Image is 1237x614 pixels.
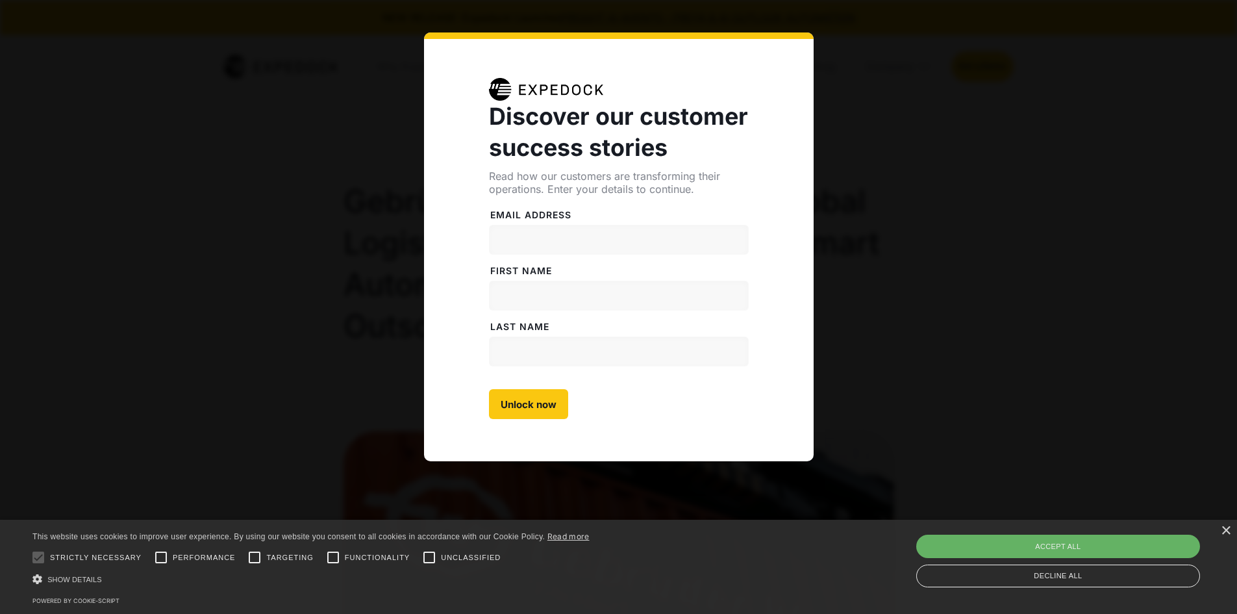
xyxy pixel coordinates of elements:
form: Case Studies Form [489,196,749,419]
div: Decline all [916,565,1200,587]
a: Powered by cookie-script [32,597,119,604]
span: Performance [173,552,236,563]
div: Show details [32,572,590,586]
a: Read more [547,531,590,541]
div: Accept all [916,535,1200,558]
div: Close [1221,526,1231,536]
span: Show details [47,576,102,583]
span: Targeting [266,552,313,563]
span: This website uses cookies to improve user experience. By using our website you consent to all coo... [32,532,545,541]
span: Strictly necessary [50,552,142,563]
label: LAST NAME [489,320,749,333]
span: Unclassified [441,552,501,563]
strong: Discover our customer success stories [489,102,748,162]
label: FiRST NAME [489,264,749,277]
input: Unlock now [489,389,568,419]
label: Email address [489,209,749,222]
span: Functionality [345,552,410,563]
div: Read how our customers are transforming their operations. Enter your details to continue. [489,170,749,196]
